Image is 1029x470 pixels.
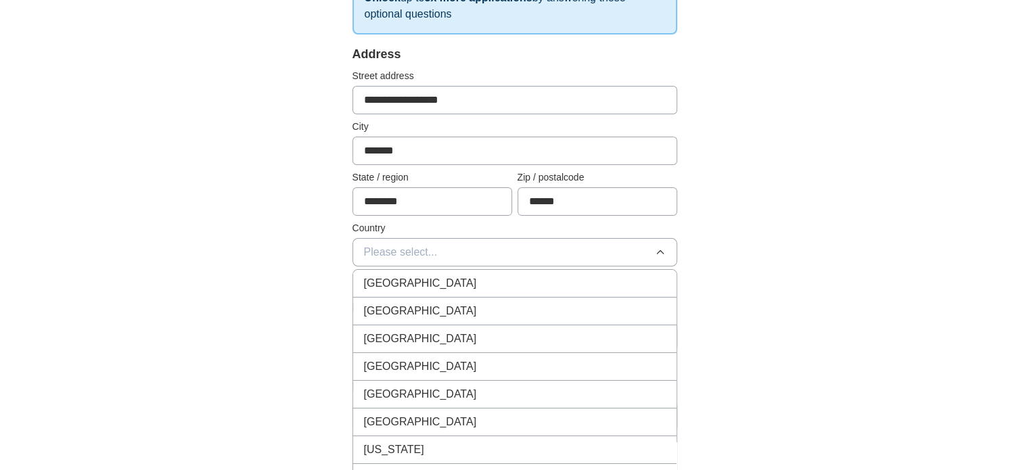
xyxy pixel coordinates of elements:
[364,442,424,458] span: [US_STATE]
[352,238,677,266] button: Please select...
[352,45,677,64] div: Address
[364,303,477,319] span: [GEOGRAPHIC_DATA]
[364,358,477,375] span: [GEOGRAPHIC_DATA]
[364,414,477,430] span: [GEOGRAPHIC_DATA]
[364,244,438,260] span: Please select...
[352,120,677,134] label: City
[352,69,677,83] label: Street address
[518,170,677,185] label: Zip / postalcode
[352,170,512,185] label: State / region
[364,386,477,402] span: [GEOGRAPHIC_DATA]
[352,221,677,235] label: Country
[364,331,477,347] span: [GEOGRAPHIC_DATA]
[364,275,477,291] span: [GEOGRAPHIC_DATA]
